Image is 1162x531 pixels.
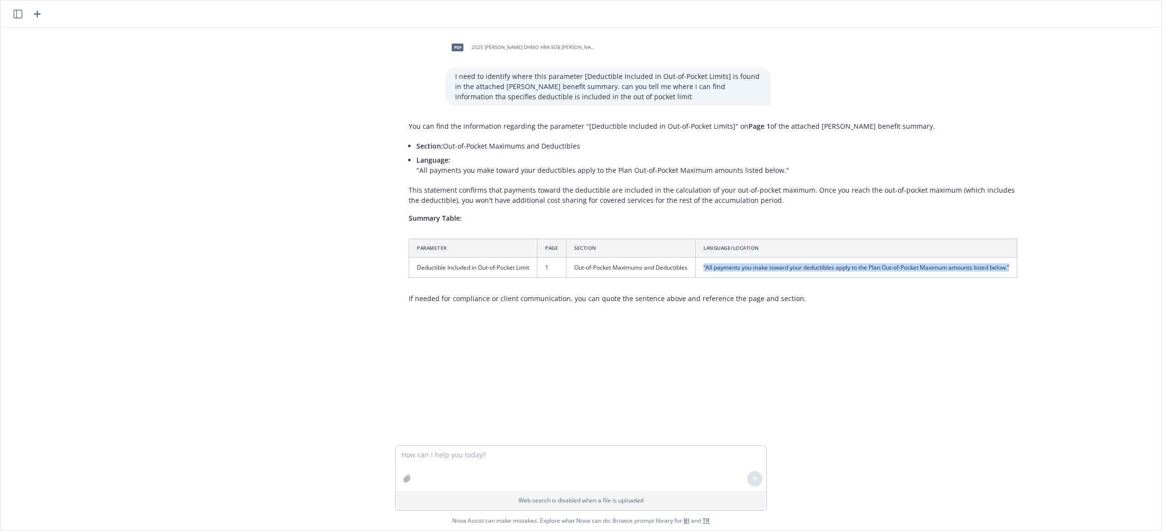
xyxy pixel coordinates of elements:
th: Section [566,239,696,258]
span: Language: [416,155,450,165]
td: “All payments you make toward your deductibles apply to the Plan Out-of-Pocket Maximum amounts li... [696,258,1017,278]
p: I need to identify where this parameter [Deductible Included in Out-of-Pocket Limits] is found in... [455,71,761,102]
td: Deductible Included in Out-of-Pocket Limit [409,258,537,278]
span: 2025 [PERSON_NAME] DHMO HRA SOB [PERSON_NAME].pdf [472,44,598,50]
th: Page [537,239,566,258]
div: pdf2025 [PERSON_NAME] DHMO HRA SOB [PERSON_NAME].pdf [445,35,600,60]
span: Summary Table: [409,213,462,223]
td: 1 [537,258,566,278]
span: pdf [452,44,463,51]
a: BI [684,516,689,525]
span: Page 1 [749,121,770,131]
p: If needed for compliance or client communication, you can quote the sentence above and reference ... [409,293,1017,303]
span: Nova Assist can make mistakes. Explore what Nova can do: Browse prompt library for and [452,511,710,531]
p: Web search is disabled when a file is uploaded [401,496,761,504]
span: Section: [416,141,443,151]
li: Out-of-Pocket Maximums and Deductibles [416,139,1017,153]
th: Parameter [409,239,537,258]
th: Language/Location [696,239,1017,258]
p: "All payments you make toward your deductibles apply to the Plan Out-of-Pocket Maximum amounts li... [416,165,1017,175]
a: TR [703,516,710,525]
td: Out-of-Pocket Maximums and Deductibles [566,258,696,278]
p: This statement confirms that payments toward the deductible are included in the calculation of yo... [409,185,1017,205]
p: You can find the information regarding the parameter "[Deductible Included in Out-of-Pocket Limit... [409,121,1017,131]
